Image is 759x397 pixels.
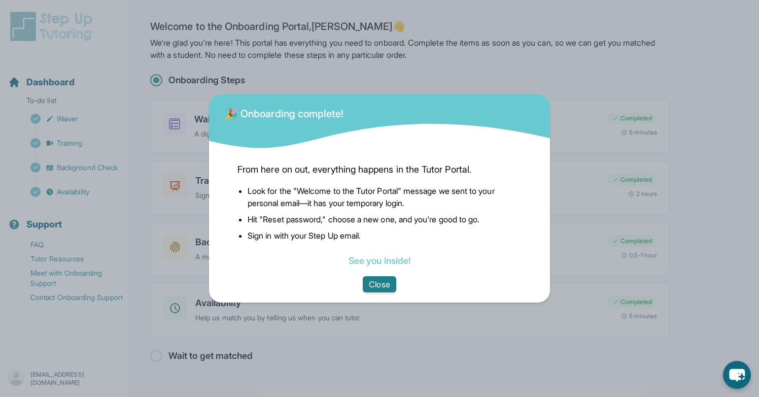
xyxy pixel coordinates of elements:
span: From here on out, everything happens in the Tutor Portal. [237,162,522,177]
li: Look for the "Welcome to the Tutor Portal" message we sent to your personal email—it has your tem... [248,185,522,209]
li: Hit "Reset password," choose a new one, and you're good to go. [248,213,522,225]
a: See you inside! [349,255,410,266]
button: chat-button [723,361,751,389]
button: Close [363,276,396,292]
div: 🎉 Onboarding complete! [225,101,344,121]
li: Sign in with your Step Up email. [248,229,522,242]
